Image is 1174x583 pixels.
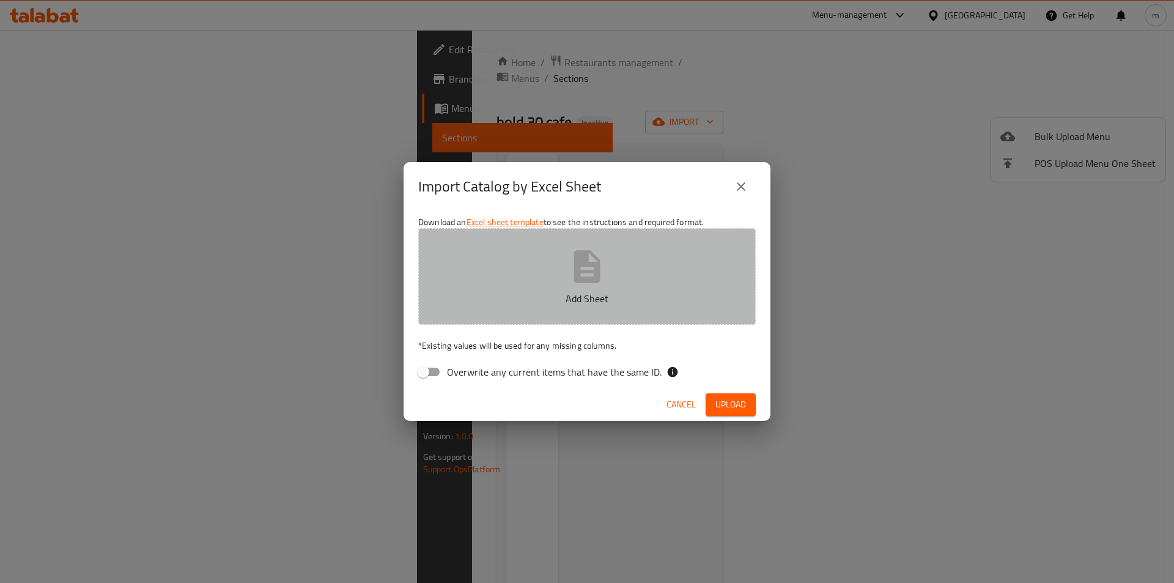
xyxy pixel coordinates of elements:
[418,228,756,325] button: Add Sheet
[418,340,756,352] p: Existing values will be used for any missing columns.
[666,397,696,412] span: Cancel
[726,172,756,201] button: close
[404,211,770,388] div: Download an to see the instructions and required format.
[447,365,662,379] span: Overwrite any current items that have the same ID.
[666,366,679,378] svg: If the overwrite option isn't selected, then the items that match an existing ID will be ignored ...
[418,177,601,196] h2: Import Catalog by Excel Sheet
[706,393,756,416] button: Upload
[715,397,746,412] span: Upload
[662,393,701,416] button: Cancel
[437,291,737,306] p: Add Sheet
[467,214,544,230] a: Excel sheet template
